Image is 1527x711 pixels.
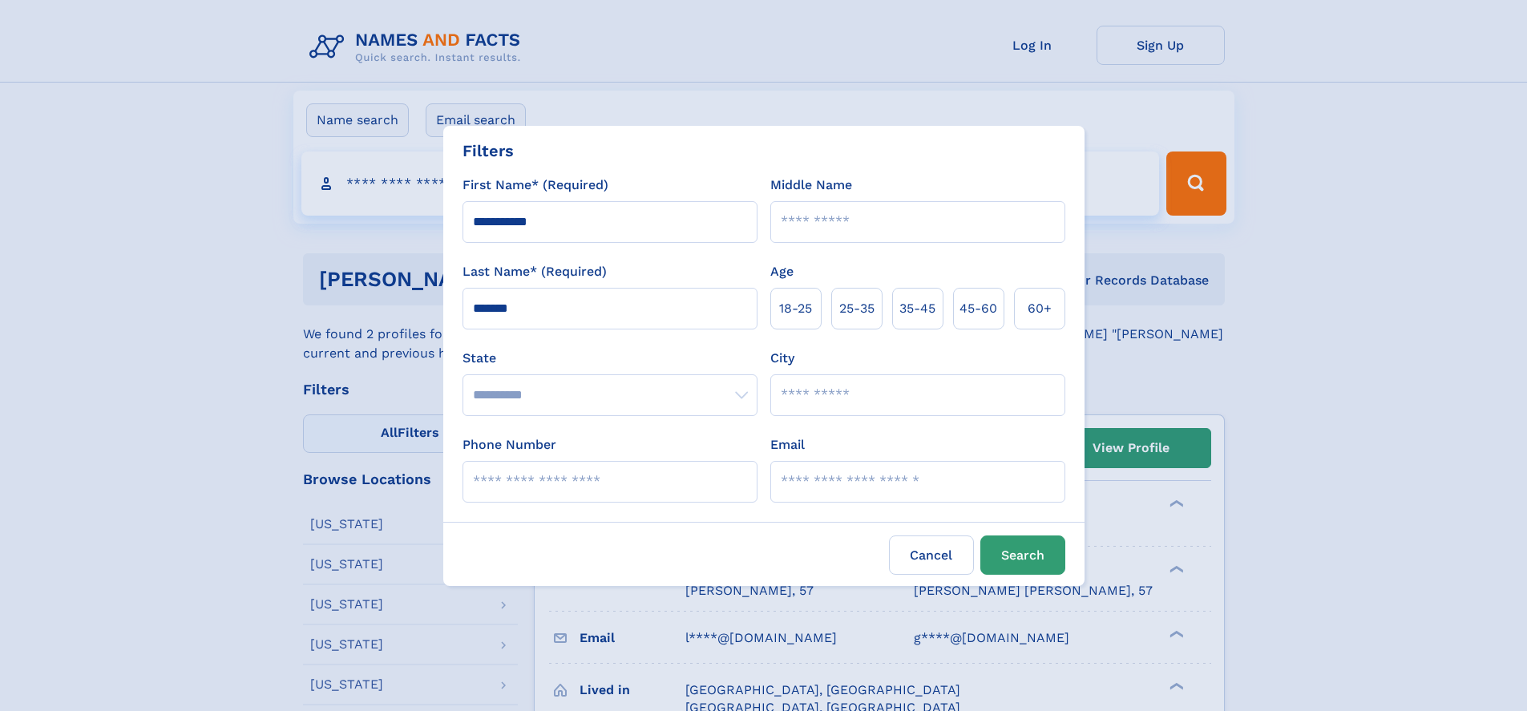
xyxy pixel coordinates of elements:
label: Middle Name [770,176,852,195]
span: 60+ [1028,299,1052,318]
button: Search [980,535,1065,575]
span: 35‑45 [899,299,935,318]
label: City [770,349,794,368]
label: Age [770,262,794,281]
label: Last Name* (Required) [463,262,607,281]
div: Filters [463,139,514,163]
span: 45‑60 [959,299,997,318]
span: 18‑25 [779,299,812,318]
label: Email [770,435,805,454]
label: Cancel [889,535,974,575]
label: Phone Number [463,435,556,454]
label: State [463,349,757,368]
label: First Name* (Required) [463,176,608,195]
span: 25‑35 [839,299,875,318]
